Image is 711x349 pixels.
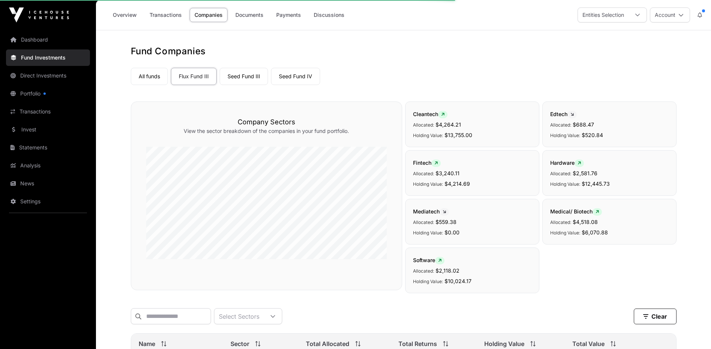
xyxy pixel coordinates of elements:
[550,171,571,176] span: Allocated:
[6,121,90,138] a: Invest
[413,111,448,117] span: Cleantech
[674,313,711,349] iframe: Chat Widget
[145,8,187,22] a: Transactions
[6,139,90,156] a: Statements
[6,85,90,102] a: Portfolio
[190,8,228,22] a: Companies
[582,229,608,236] span: $6,070.88
[146,117,387,127] h3: Company Sectors
[9,7,69,22] img: Icehouse Ventures Logo
[6,175,90,192] a: News
[413,181,443,187] span: Holding Value:
[309,8,349,22] a: Discussions
[146,127,387,135] p: View the sector breakdown of the companies in your fund portfolio.
[6,193,90,210] a: Settings
[550,160,584,166] span: Hardware
[578,8,629,22] div: Entities Selection
[413,268,434,274] span: Allocated:
[413,257,445,263] span: Software
[6,103,90,120] a: Transactions
[550,122,571,128] span: Allocated:
[413,208,449,215] span: Mediatech
[214,309,264,324] div: Select Sectors
[398,339,437,348] span: Total Returns
[550,230,580,236] span: Holding Value:
[445,278,472,284] span: $10,024.17
[171,68,217,85] a: Flux Fund III
[445,132,472,138] span: $13,755.00
[413,122,434,128] span: Allocated:
[306,339,349,348] span: Total Allocated
[413,133,443,138] span: Holding Value:
[650,7,690,22] button: Account
[634,309,677,324] button: Clear
[573,170,597,176] span: $2,581.76
[271,8,306,22] a: Payments
[231,339,249,348] span: Sector
[271,68,320,85] a: Seed Fund IV
[413,230,443,236] span: Holding Value:
[6,31,90,48] a: Dashboard
[445,229,460,236] span: $0.00
[6,157,90,174] a: Analysis
[413,160,441,166] span: Fintech
[550,133,580,138] span: Holding Value:
[231,8,268,22] a: Documents
[6,49,90,66] a: Fund Investments
[484,339,524,348] span: Holding Value
[550,219,571,225] span: Allocated:
[131,45,677,57] h1: Fund Companies
[550,208,602,215] span: Medical/ Biotech
[108,8,142,22] a: Overview
[582,132,603,138] span: $520.84
[582,180,610,187] span: $12,445.73
[550,181,580,187] span: Holding Value:
[413,279,443,284] span: Holding Value:
[131,68,168,85] a: All funds
[220,68,268,85] a: Seed Fund III
[445,180,470,187] span: $4,214.69
[573,121,594,128] span: $688.47
[436,170,460,176] span: $3,240.11
[436,121,461,128] span: $4,264.21
[6,67,90,84] a: Direct Investments
[572,339,605,348] span: Total Value
[413,219,434,225] span: Allocated:
[436,219,457,225] span: $559.38
[550,111,577,117] span: Edtech
[436,267,460,274] span: $2,118.02
[139,339,155,348] span: Name
[413,171,434,176] span: Allocated:
[573,219,598,225] span: $4,518.08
